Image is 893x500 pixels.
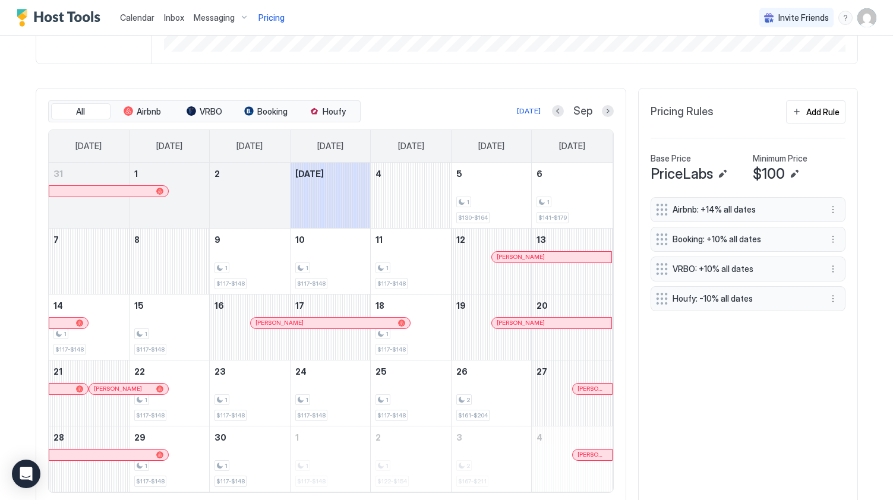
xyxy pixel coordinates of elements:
[130,229,210,251] a: September 8, 2025
[130,295,210,317] a: September 15, 2025
[532,228,613,294] td: September 13, 2025
[537,235,546,245] span: 13
[297,280,326,287] span: $117-$148
[144,462,147,470] span: 1
[214,300,224,311] span: 16
[673,293,814,304] span: Houfy: -10% all dates
[377,346,406,353] span: $117-$148
[371,163,452,229] td: September 4, 2025
[94,385,142,393] span: [PERSON_NAME]
[466,396,470,404] span: 2
[295,169,324,179] span: [DATE]
[129,426,210,492] td: September 29, 2025
[48,100,361,123] div: tab-group
[532,229,612,251] a: September 13, 2025
[458,214,488,221] span: $130-$164
[295,300,304,311] span: 17
[673,264,814,274] span: VRBO: +10% all dates
[532,163,612,185] a: September 6, 2025
[371,294,452,360] td: September 18, 2025
[497,319,545,327] span: [PERSON_NAME]
[826,262,840,276] div: menu
[129,163,210,229] td: September 1, 2025
[305,264,308,272] span: 1
[290,360,371,426] td: September 24, 2025
[532,360,613,426] td: September 27, 2025
[134,300,144,311] span: 15
[214,432,226,442] span: 30
[134,235,140,245] span: 8
[826,292,840,306] button: More options
[76,106,85,117] span: All
[291,426,371,448] a: October 1, 2025
[451,426,532,492] td: October 3, 2025
[466,198,469,206] span: 1
[214,366,226,376] span: 23
[210,360,290,382] a: September 23, 2025
[290,228,371,294] td: September 10, 2025
[53,432,64,442] span: 28
[210,163,291,229] td: September 2, 2025
[456,300,466,311] span: 19
[806,106,840,118] div: Add Rule
[578,385,607,393] div: [PERSON_NAME]
[216,412,245,419] span: $117-$148
[291,360,371,382] a: September 24, 2025
[258,12,285,23] span: Pricing
[225,396,228,404] span: 1
[456,366,468,376] span: 26
[753,165,785,183] span: $100
[371,360,451,382] a: September 25, 2025
[398,141,424,151] span: [DATE]
[255,319,304,327] span: [PERSON_NAME]
[210,426,290,448] a: September 30, 2025
[547,130,597,162] a: Saturday
[144,396,147,404] span: 1
[53,169,63,179] span: 31
[537,169,542,179] span: 6
[200,106,222,117] span: VRBO
[53,366,62,376] span: 21
[532,426,612,448] a: October 4, 2025
[291,229,371,251] a: September 10, 2025
[297,412,326,419] span: $117-$148
[136,477,165,485] span: $117-$148
[497,253,607,261] div: [PERSON_NAME]
[452,360,532,382] a: September 26, 2025
[375,432,381,442] span: 2
[377,412,406,419] span: $117-$148
[49,295,129,317] a: September 14, 2025
[305,130,355,162] a: Wednesday
[386,264,389,272] span: 1
[130,163,210,185] a: September 1, 2025
[458,412,488,419] span: $161-$204
[375,366,387,376] span: 25
[826,202,840,217] div: menu
[452,426,532,448] a: October 3, 2025
[375,235,383,245] span: 11
[298,103,358,120] button: Houfy
[164,11,184,24] a: Inbox
[377,280,406,287] span: $117-$148
[137,106,161,117] span: Airbnb
[210,426,291,492] td: September 30, 2025
[134,366,145,376] span: 22
[452,295,532,317] a: September 19, 2025
[49,426,130,492] td: September 28, 2025
[53,235,59,245] span: 7
[537,300,548,311] span: 20
[55,346,84,353] span: $117-$148
[136,346,165,353] span: $117-$148
[778,12,829,23] span: Invite Friends
[49,360,129,382] a: September 21, 2025
[236,141,263,151] span: [DATE]
[94,385,163,393] div: [PERSON_NAME]
[715,167,730,181] button: Edit
[371,295,451,317] a: September 18, 2025
[156,141,182,151] span: [DATE]
[826,232,840,246] button: More options
[164,12,184,23] span: Inbox
[290,426,371,492] td: October 1, 2025
[17,9,106,27] a: Host Tools Logo
[497,253,545,261] span: [PERSON_NAME]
